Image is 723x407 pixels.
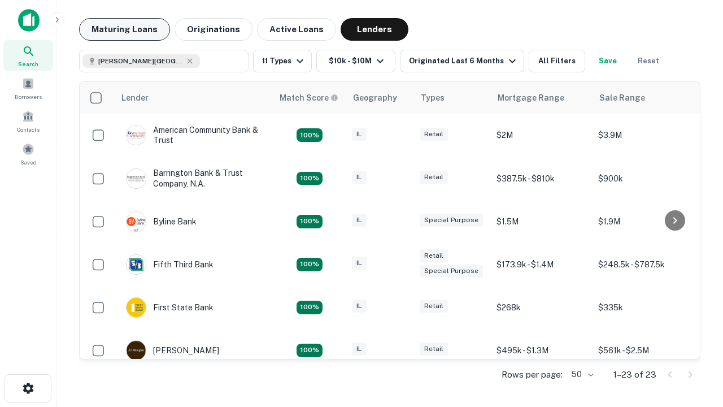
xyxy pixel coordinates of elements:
[3,138,53,169] a: Saved
[613,368,656,382] p: 1–23 of 23
[175,18,252,41] button: Originations
[17,125,40,134] span: Contacts
[420,214,483,227] div: Special Purpose
[127,298,146,317] img: picture
[502,368,563,382] p: Rows per page:
[341,18,408,41] button: Lenders
[316,50,395,72] button: $10k - $10M
[498,91,564,105] div: Mortgage Range
[3,73,53,103] a: Borrowers
[126,340,219,361] div: [PERSON_NAME]
[3,106,53,136] a: Contacts
[593,114,694,157] td: $3.9M
[297,344,323,357] div: Matching Properties: 3, hasApolloMatch: undefined
[667,317,723,371] iframe: Chat Widget
[352,257,367,270] div: IL
[20,158,37,167] span: Saved
[567,366,595,383] div: 50
[400,50,524,72] button: Originated Last 6 Months
[491,243,593,286] td: $173.9k - $1.4M
[593,157,694,200] td: $900k
[297,258,323,271] div: Matching Properties: 2, hasApolloMatch: undefined
[491,157,593,200] td: $387.5k - $810k
[352,171,367,184] div: IL
[491,114,593,157] td: $2M
[297,172,323,185] div: Matching Properties: 3, hasApolloMatch: undefined
[126,254,214,275] div: Fifth Third Bank
[353,91,397,105] div: Geography
[297,215,323,228] div: Matching Properties: 2, hasApolloMatch: undefined
[420,128,448,141] div: Retail
[121,91,149,105] div: Lender
[15,92,42,101] span: Borrowers
[599,91,645,105] div: Sale Range
[127,212,146,231] img: picture
[529,50,585,72] button: All Filters
[409,54,519,68] div: Originated Last 6 Months
[98,56,183,66] span: [PERSON_NAME][GEOGRAPHIC_DATA], [GEOGRAPHIC_DATA]
[126,125,262,145] div: American Community Bank & Trust
[280,92,336,104] h6: Match Score
[273,82,346,114] th: Capitalize uses an advanced AI algorithm to match your search with the best lender. The match sco...
[420,249,448,262] div: Retail
[593,286,694,329] td: $335k
[491,329,593,372] td: $495k - $1.3M
[297,128,323,142] div: Matching Properties: 2, hasApolloMatch: undefined
[257,18,336,41] button: Active Loans
[420,343,448,356] div: Retail
[630,50,667,72] button: Reset
[280,92,338,104] div: Capitalize uses an advanced AI algorithm to match your search with the best lender. The match sco...
[593,200,694,243] td: $1.9M
[491,200,593,243] td: $1.5M
[593,243,694,286] td: $248.5k - $787.5k
[352,128,367,141] div: IL
[18,9,40,32] img: capitalize-icon.png
[126,211,197,232] div: Byline Bank
[79,18,170,41] button: Maturing Loans
[421,91,445,105] div: Types
[352,343,367,356] div: IL
[593,329,694,372] td: $561k - $2.5M
[590,50,626,72] button: Save your search to get updates of matches that match your search criteria.
[352,214,367,227] div: IL
[3,40,53,71] a: Search
[127,125,146,145] img: picture
[127,255,146,274] img: picture
[126,297,214,318] div: First State Bank
[491,82,593,114] th: Mortgage Range
[127,341,146,360] img: picture
[593,82,694,114] th: Sale Range
[420,265,483,278] div: Special Purpose
[346,82,414,114] th: Geography
[126,168,262,188] div: Barrington Bank & Trust Company, N.a.
[420,300,448,313] div: Retail
[127,169,146,188] img: picture
[491,286,593,329] td: $268k
[414,82,491,114] th: Types
[420,171,448,184] div: Retail
[18,59,38,68] span: Search
[352,300,367,313] div: IL
[297,301,323,314] div: Matching Properties: 2, hasApolloMatch: undefined
[253,50,312,72] button: 11 Types
[115,82,273,114] th: Lender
